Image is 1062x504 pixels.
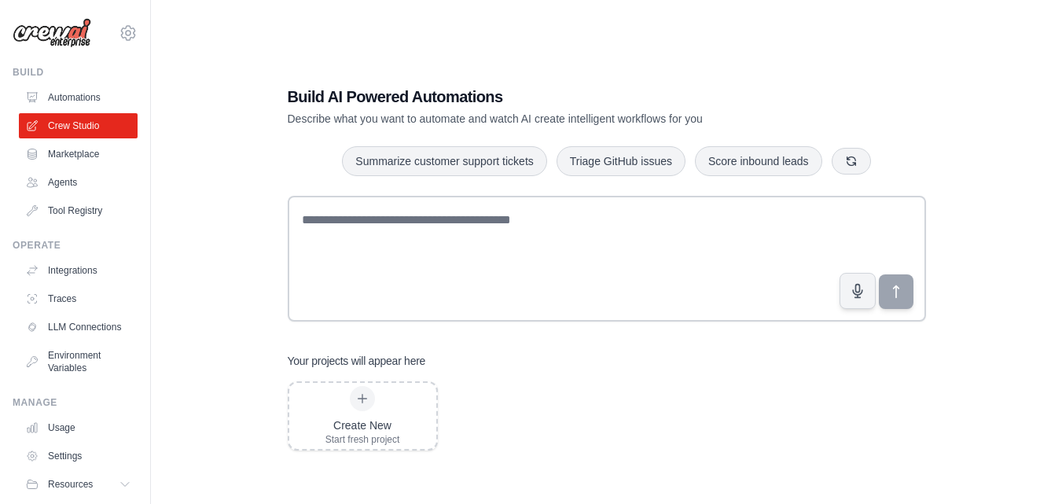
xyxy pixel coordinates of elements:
div: Create New [325,418,400,433]
a: Usage [19,415,138,440]
button: Resources [19,472,138,497]
p: Describe what you want to automate and watch AI create intelligent workflows for you [288,111,816,127]
a: Environment Variables [19,343,138,381]
div: Manage [13,396,138,409]
h3: Your projects will appear here [288,353,426,369]
a: Automations [19,85,138,110]
img: Logo [13,18,91,48]
div: Operate [13,239,138,252]
a: Traces [19,286,138,311]
h1: Build AI Powered Automations [288,86,816,108]
div: Build [13,66,138,79]
button: Triage GitHub issues [557,146,685,176]
a: Marketplace [19,142,138,167]
button: Get new suggestions [832,148,871,175]
span: Resources [48,478,93,491]
a: Integrations [19,258,138,283]
iframe: Chat Widget [983,429,1062,504]
a: Crew Studio [19,113,138,138]
button: Click to speak your automation idea [840,273,876,309]
button: Score inbound leads [695,146,822,176]
a: Agents [19,170,138,195]
div: Start fresh project [325,433,400,446]
a: Tool Registry [19,198,138,223]
button: Summarize customer support tickets [342,146,546,176]
a: LLM Connections [19,315,138,340]
a: Settings [19,443,138,469]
